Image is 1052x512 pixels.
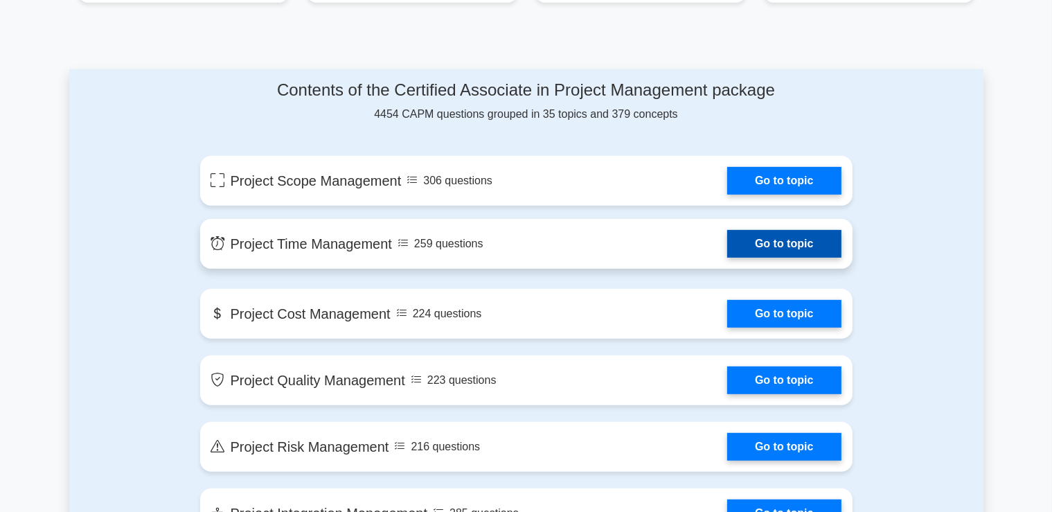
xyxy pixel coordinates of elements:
[727,300,841,328] a: Go to topic
[200,80,853,123] div: 4454 CAPM questions grouped in 35 topics and 379 concepts
[727,433,841,461] a: Go to topic
[727,167,841,195] a: Go to topic
[727,230,841,258] a: Go to topic
[727,367,841,394] a: Go to topic
[200,80,853,100] h4: Contents of the Certified Associate in Project Management package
